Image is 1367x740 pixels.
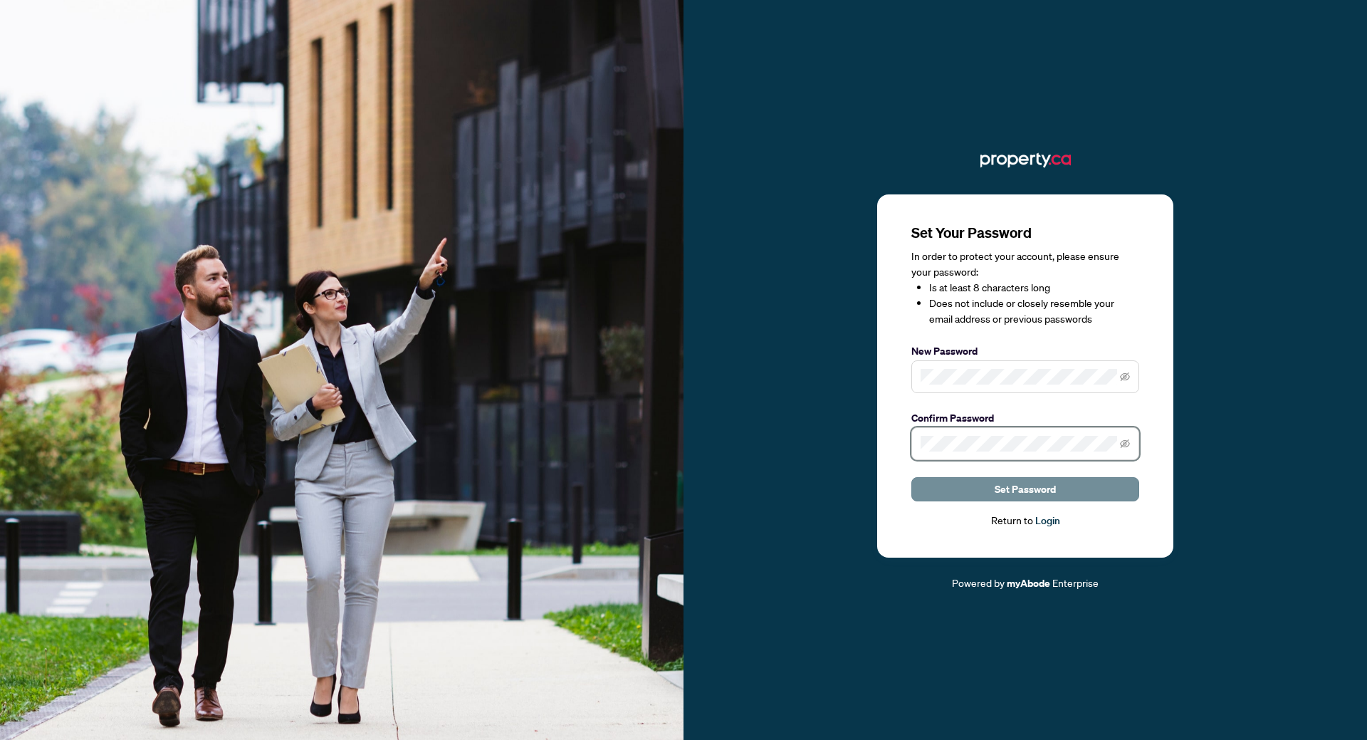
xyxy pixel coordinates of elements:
span: eye-invisible [1120,372,1130,382]
label: Confirm Password [911,410,1139,426]
h3: Set Your Password [911,223,1139,243]
div: Return to [911,513,1139,529]
img: ma-logo [980,149,1071,172]
span: Powered by [952,576,1005,589]
div: In order to protect your account, please ensure your password: [911,249,1139,327]
button: Set Password [911,477,1139,501]
span: Enterprise [1052,576,1099,589]
span: eye-invisible [1120,439,1130,449]
label: New Password [911,343,1139,359]
span: Set Password [995,478,1056,501]
a: Login [1035,514,1060,527]
li: Is at least 8 characters long [929,280,1139,296]
li: Does not include or closely resemble your email address or previous passwords [929,296,1139,327]
a: myAbode [1007,575,1050,591]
